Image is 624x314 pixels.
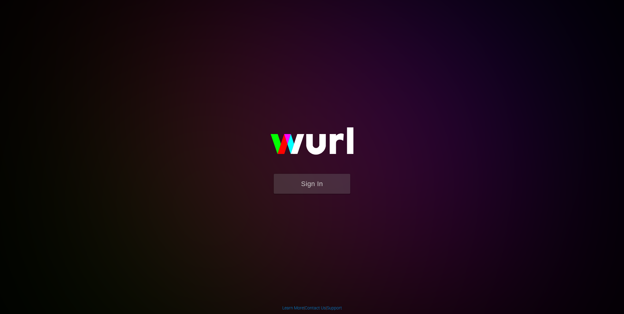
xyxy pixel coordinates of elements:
a: Support [327,305,342,310]
button: Sign In [274,174,350,194]
img: wurl-logo-on-black-223613ac3d8ba8fe6dc639794a292ebdb59501304c7dfd60c99c58986ef67473.svg [251,114,373,174]
div: | | [282,305,342,311]
a: Learn More [282,305,304,310]
a: Contact Us [305,305,326,310]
